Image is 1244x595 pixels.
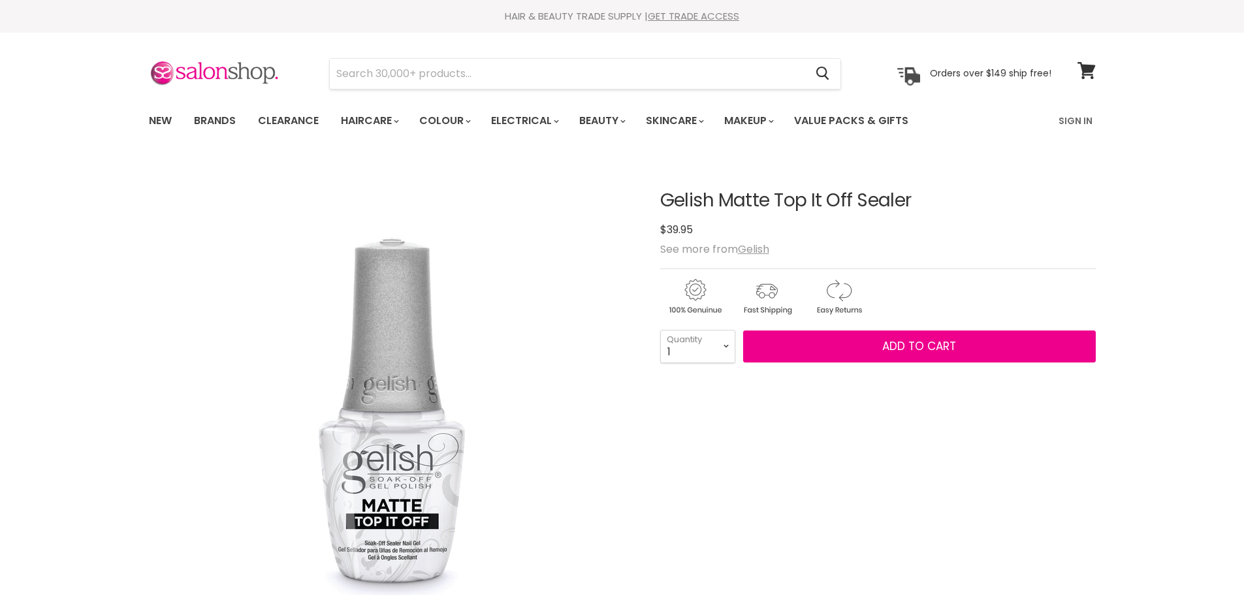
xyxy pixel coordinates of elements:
[409,107,479,135] a: Colour
[329,58,841,89] form: Product
[248,107,328,135] a: Clearance
[636,107,712,135] a: Skincare
[784,107,918,135] a: Value Packs & Gifts
[648,9,739,23] a: GET TRADE ACCESS
[660,277,729,317] img: genuine.gif
[738,242,769,257] a: Gelish
[481,107,567,135] a: Electrical
[184,107,246,135] a: Brands
[660,330,735,362] select: Quantity
[133,10,1112,23] div: HAIR & BEAUTY TRADE SUPPLY |
[331,107,407,135] a: Haircare
[660,222,693,237] span: $39.95
[930,67,1051,79] p: Orders over $149 ship free!
[139,102,985,140] ul: Main menu
[139,107,182,135] a: New
[714,107,782,135] a: Makeup
[330,59,806,89] input: Search
[804,277,873,317] img: returns.gif
[569,107,633,135] a: Beauty
[1051,107,1100,135] a: Sign In
[660,242,769,257] span: See more from
[133,102,1112,140] nav: Main
[732,277,801,317] img: shipping.gif
[806,59,840,89] button: Search
[743,330,1096,363] button: Add to cart
[660,191,1096,211] h1: Gelish Matte Top It Off Sealer
[882,338,956,354] span: Add to cart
